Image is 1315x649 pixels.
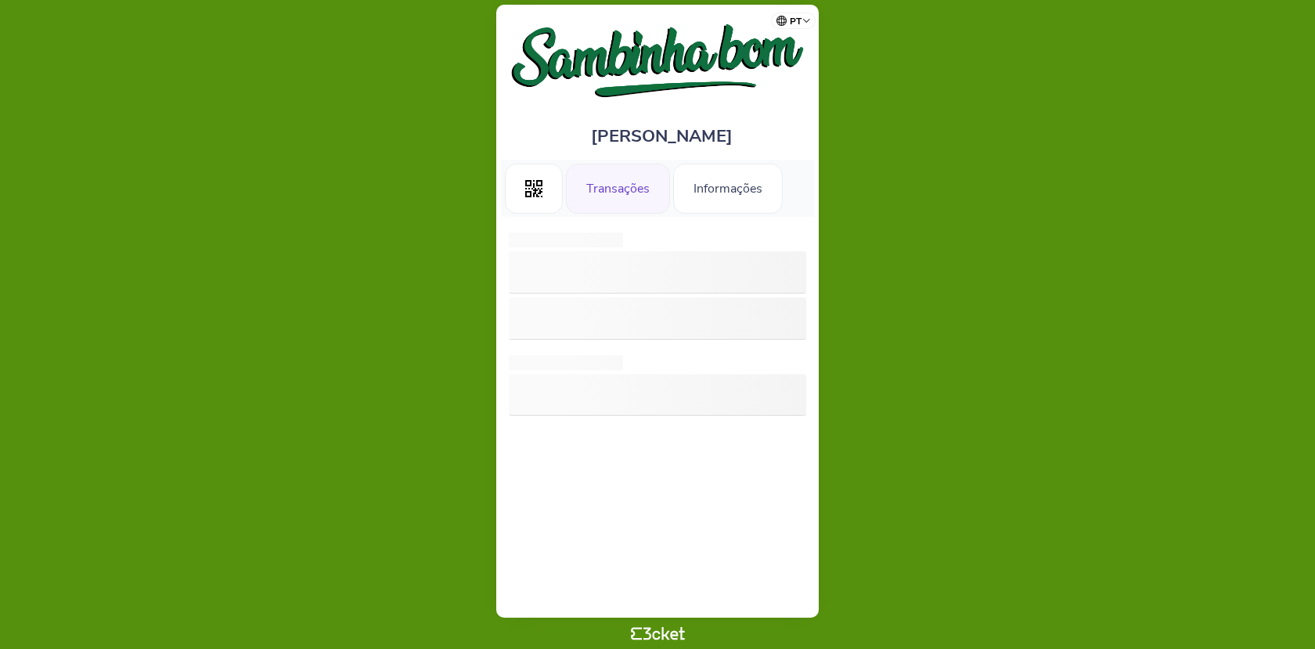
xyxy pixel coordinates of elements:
[673,164,783,214] div: Informações
[566,178,670,196] a: Transações
[566,164,670,214] div: Transações
[591,124,733,148] span: [PERSON_NAME]
[509,20,806,101] img: ÚLTIMA SAMBINHA BOM DO VERÃO
[673,178,783,196] a: Informações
